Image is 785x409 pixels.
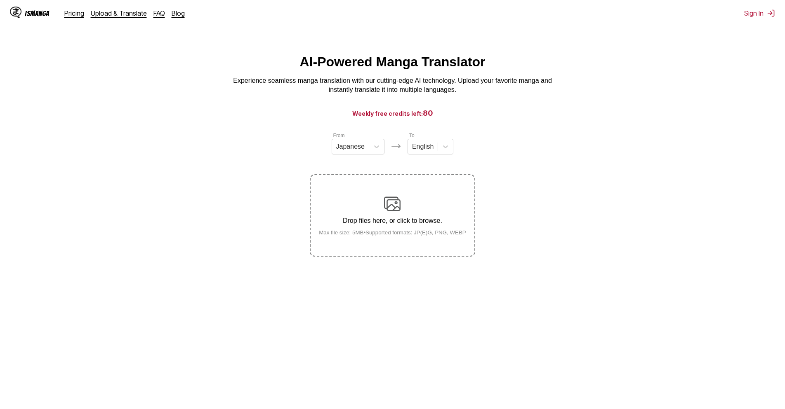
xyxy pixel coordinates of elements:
a: Blog [172,9,185,17]
span: 80 [423,109,433,117]
label: From [333,133,345,138]
button: Sign In [744,9,775,17]
img: Languages icon [391,141,401,151]
small: Max file size: 5MB • Supported formats: JP(E)G, PNG, WEBP [312,229,473,236]
a: Upload & Translate [91,9,147,17]
img: IsManga Logo [10,7,21,18]
a: IsManga LogoIsManga [10,7,64,20]
img: Sign out [767,9,775,17]
div: IsManga [25,9,50,17]
h1: AI-Powered Manga Translator [300,54,486,70]
p: Drop files here, or click to browse. [312,217,473,224]
p: Experience seamless manga translation with our cutting-edge AI technology. Upload your favorite m... [228,76,558,95]
label: To [409,133,415,138]
h3: Weekly free credits left: [20,108,765,118]
a: FAQ [153,9,165,17]
a: Pricing [64,9,84,17]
